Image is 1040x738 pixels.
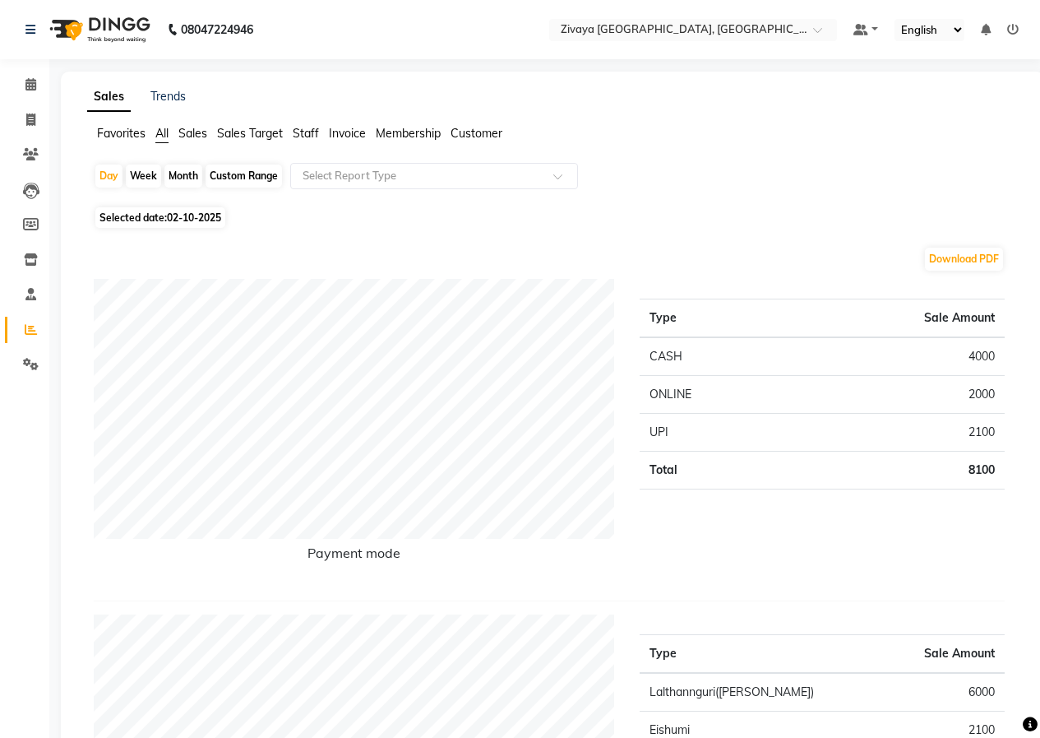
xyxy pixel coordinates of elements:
[164,165,202,188] div: Month
[376,126,441,141] span: Membership
[94,545,615,568] h6: Payment mode
[640,452,788,490] td: Total
[126,165,161,188] div: Week
[788,337,1005,376] td: 4000
[329,126,366,141] span: Invoice
[167,211,221,224] span: 02-10-2025
[150,89,186,104] a: Trends
[155,126,169,141] span: All
[788,376,1005,414] td: 2000
[293,126,319,141] span: Staff
[178,126,207,141] span: Sales
[217,126,283,141] span: Sales Target
[885,673,1005,712] td: 6000
[640,337,788,376] td: CASH
[206,165,282,188] div: Custom Range
[640,635,885,674] th: Type
[640,299,788,338] th: Type
[640,376,788,414] td: ONLINE
[788,414,1005,452] td: 2100
[925,248,1003,271] button: Download PDF
[640,673,885,712] td: Lalthannguri([PERSON_NAME])
[640,414,788,452] td: UPI
[42,7,155,53] img: logo
[181,7,253,53] b: 08047224946
[95,165,122,188] div: Day
[95,207,225,228] span: Selected date:
[97,126,146,141] span: Favorites
[788,299,1005,338] th: Sale Amount
[885,635,1005,674] th: Sale Amount
[451,126,502,141] span: Customer
[788,452,1005,490] td: 8100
